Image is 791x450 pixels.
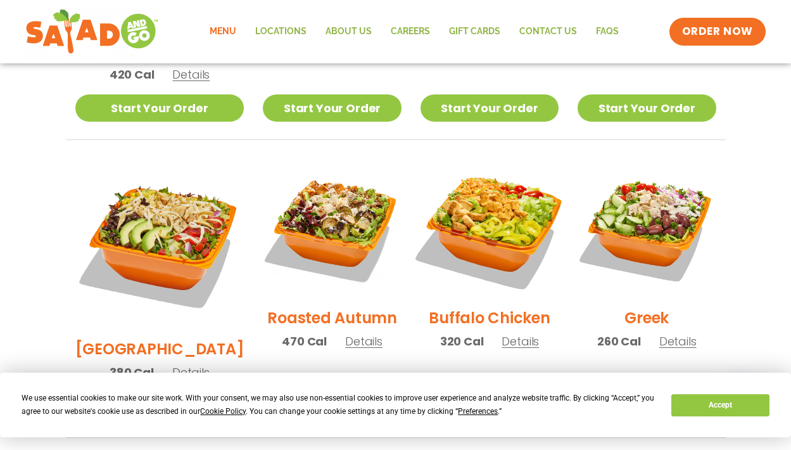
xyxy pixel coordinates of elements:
[110,364,154,381] span: 380 Cal
[75,159,244,328] img: Product photo for BBQ Ranch Salad
[502,333,539,349] span: Details
[597,333,641,350] span: 260 Cal
[25,6,159,57] img: new-SAG-logo-768×292
[22,392,656,418] div: We use essential cookies to make our site work. With your consent, we may also use non-essential ...
[421,94,559,122] a: Start Your Order
[200,17,246,46] a: Menu
[578,159,716,297] img: Product photo for Greek Salad
[75,94,244,122] a: Start Your Order
[246,17,316,46] a: Locations
[316,17,381,46] a: About Us
[110,66,155,83] span: 420 Cal
[172,67,210,82] span: Details
[624,307,669,329] h2: Greek
[669,18,766,46] a: ORDER NOW
[440,17,510,46] a: GIFT CARDS
[682,24,753,39] span: ORDER NOW
[263,159,401,297] img: Product photo for Roasted Autumn Salad
[429,307,550,329] h2: Buffalo Chicken
[440,333,484,350] span: 320 Cal
[671,394,769,416] button: Accept
[578,94,716,122] a: Start Your Order
[586,17,628,46] a: FAQs
[172,364,210,380] span: Details
[510,17,586,46] a: Contact Us
[263,94,401,122] a: Start Your Order
[659,333,697,349] span: Details
[345,333,383,349] span: Details
[200,407,246,416] span: Cookie Policy
[458,407,498,416] span: Preferences
[381,17,440,46] a: Careers
[408,147,571,309] img: Product photo for Buffalo Chicken Salad
[267,307,397,329] h2: Roasted Autumn
[200,17,628,46] nav: Menu
[282,333,327,350] span: 470 Cal
[75,338,244,360] h2: [GEOGRAPHIC_DATA]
